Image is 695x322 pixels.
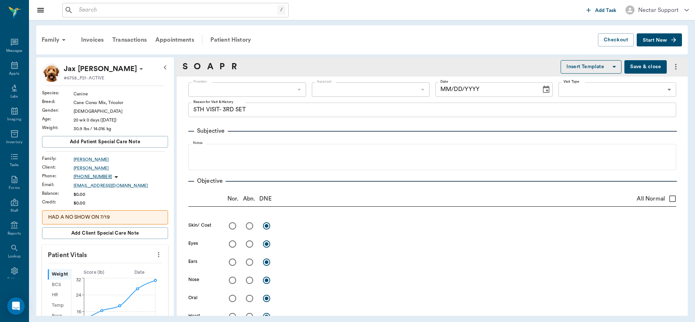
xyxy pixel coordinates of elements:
[7,277,22,282] div: Settings
[193,140,203,145] label: Notes
[42,199,74,205] div: Credit :
[194,60,201,73] a: O
[206,31,255,49] a: Patient History
[64,63,137,75] div: Jax Kilgore
[64,63,137,75] p: Jax [PERSON_NAME]
[620,3,695,17] button: Nectar Support
[153,248,164,261] button: more
[231,60,237,73] a: R
[188,313,201,319] label: Heart
[74,200,168,206] div: $0.00
[583,3,620,17] button: Add Task
[8,231,21,236] div: Reports
[42,124,74,131] div: Weight :
[74,91,168,97] div: Canine
[193,79,207,84] label: Provider
[48,280,71,290] div: BCS
[277,5,285,15] div: /
[42,181,74,188] div: Email :
[42,164,74,170] div: Client :
[561,60,621,74] button: Insert Template
[64,75,104,81] p: #6758_P21 - ACTIVE
[6,48,23,54] div: Messages
[188,294,197,301] label: Oral
[219,60,225,73] a: P
[637,33,682,47] button: Start New
[435,82,536,97] input: MM/DD/YYYY
[70,138,140,146] span: Add patient Special Care Note
[188,240,198,247] label: Eyes
[10,162,19,168] div: Tasks
[42,63,61,82] img: Profile Image
[76,293,81,297] tspan: 24
[74,165,168,172] a: [PERSON_NAME]
[48,269,71,280] div: Weight
[638,6,679,15] div: Nectar Support
[74,174,112,180] p: [PHONE_NUMBER]
[243,194,255,203] p: Abn.
[74,99,168,106] div: Cane Corso Mix, Tricolor
[48,311,71,321] div: Resp
[637,194,665,203] span: All Normal
[42,136,168,148] button: Add patient Special Care Note
[188,276,199,283] label: Nose
[42,98,74,105] div: Breed :
[598,33,634,47] button: Checkout
[188,258,197,265] label: Ears
[207,60,213,73] a: A
[11,94,18,99] div: Labs
[11,208,18,214] div: Staff
[74,156,168,163] a: [PERSON_NAME]
[7,297,25,315] div: Open Intercom Messenger
[74,108,168,115] div: [DEMOGRAPHIC_DATA]
[670,61,682,73] button: more
[74,125,168,132] div: 30.9 lbs / 14.016 kg
[151,31,198,49] a: Appointments
[48,290,71,301] div: HR
[42,190,74,197] div: Balance :
[42,90,74,96] div: Species :
[7,117,21,122] div: Imaging
[188,222,212,228] label: Skin/ Coat
[108,31,151,49] a: Transactions
[317,79,332,84] label: Assistant
[539,82,553,97] button: Choose date
[74,182,168,189] a: [EMAIL_ADDRESS][DOMAIN_NAME]
[193,99,233,104] label: Reason for Visit & History
[194,127,228,135] p: Subjective
[227,194,239,203] p: Nor.
[259,194,271,203] p: DNE
[42,116,74,122] div: Age :
[42,245,168,263] p: Patient Vitals
[8,254,21,259] div: Lookup
[33,3,48,17] button: Close drawer
[564,79,579,84] label: Visit Type
[117,269,162,276] div: Date
[37,31,72,49] div: Family
[76,278,81,282] tspan: 32
[9,71,19,77] div: Appts
[194,177,226,185] p: Objective
[71,229,139,237] span: Add client Special Care Note
[71,269,117,276] div: Score ( lb )
[42,107,74,113] div: Gender :
[77,310,81,314] tspan: 16
[76,5,277,15] input: Search
[9,185,20,191] div: Forms
[6,140,22,145] div: Inventory
[77,31,108,49] a: Invoices
[48,214,162,221] p: HAD A NO SHOW ON 7/19
[440,79,448,84] label: Date
[42,227,168,239] button: Add client Special Care Note
[42,155,74,162] div: Family :
[183,60,188,73] a: S
[48,300,71,311] div: Temp
[74,117,168,123] div: 20 wk 0 days ([DATE])
[74,191,168,198] div: $0.00
[624,60,667,74] button: Save & close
